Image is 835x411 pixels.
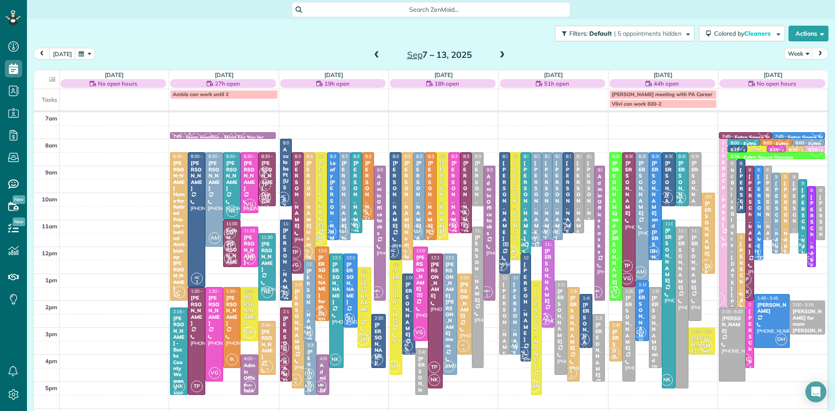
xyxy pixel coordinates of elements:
span: Filters: [569,30,588,37]
span: 9:00 - 2:00 [748,167,769,173]
span: 8:00 - 2:15 [722,140,743,146]
div: [PERSON_NAME] [463,160,469,229]
span: 11:00 - 5:15 [665,221,688,227]
span: SM [506,246,518,257]
div: [PERSON_NAME] [801,187,805,268]
span: 8:30 - 10:30 [678,154,702,159]
button: Colored byCleaners [699,26,785,41]
button: next [812,48,828,60]
span: 1:00 - 4:00 [513,275,534,281]
span: 9:15 - 11:30 [792,174,816,180]
span: 8:30 - 1:00 [502,154,523,159]
div: [PERSON_NAME] [792,180,795,262]
span: AC [194,275,200,280]
span: 8:30 - 12:30 [652,154,675,159]
div: [PERSON_NAME] for mom [PERSON_NAME] [792,308,822,340]
div: [PERSON_NAME] [818,194,822,275]
button: Actions [788,26,828,41]
span: 11:15 - 2:45 [691,228,715,234]
div: [PERSON_NAME] [294,160,301,229]
span: 2:00 - 4:30 [748,302,769,307]
span: 12:15 - 3:00 [347,255,370,261]
a: Filters: Default | 5 appointments hidden [551,26,695,41]
span: IK [224,253,236,264]
span: 8:30 - 2:00 [612,154,633,159]
span: AM [528,232,539,244]
span: 8:30 - 2:00 [173,154,194,159]
div: [PERSON_NAME] [353,160,360,229]
span: 8:30 - 12:00 [318,154,342,159]
span: 9:00 - 12:30 [757,167,781,173]
span: VG [289,259,301,271]
div: [PERSON_NAME] [748,174,751,255]
div: [PERSON_NAME] [365,160,371,229]
div: [PERSON_NAME] [261,241,274,272]
span: TP [259,179,271,191]
button: Week [784,48,813,60]
span: 11:15 - 4:30 [475,228,498,234]
small: 2 [278,291,289,300]
div: [PERSON_NAME] and [DATE][PERSON_NAME] [513,160,518,379]
span: 12:00 - 2:45 [318,248,342,254]
span: 1:30 - 4:30 [652,288,673,294]
span: AC [735,201,740,206]
button: Filters: Default | 5 appointments hidden [555,26,695,41]
span: LC [805,255,810,260]
div: Extra Space Storage [735,134,784,140]
span: TP [740,274,751,285]
div: [PERSON_NAME] [502,160,507,241]
small: 2 [731,204,742,212]
span: AM [336,226,348,237]
small: 4 [792,143,802,151]
div: [PERSON_NAME] [557,288,564,344]
span: SM [313,232,324,244]
div: [PERSON_NAME] [565,160,571,241]
div: Extra Space Storage [782,148,832,154]
span: 11:15 - 12:45 [244,228,270,234]
div: [PERSON_NAME] [678,234,686,291]
div: [PERSON_NAME] [208,160,220,191]
small: 2 [811,143,822,151]
div: Extra Space Storage [744,141,793,147]
span: 9:00 - 11:45 [766,167,790,173]
div: [PERSON_NAME] [665,227,672,284]
div: [PERSON_NAME] [810,194,813,275]
span: 12:15 - 5:15 [431,255,454,261]
div: [PERSON_NAME] [360,275,369,319]
span: IK [360,205,371,217]
div: [PERSON_NAME] - for his dad [PERSON_NAME] [341,160,348,348]
span: 9:00 - 2:00 [598,167,618,173]
div: [PERSON_NAME] [721,147,725,228]
a: [DATE] [105,71,124,78]
span: 8:30 - 11:45 [555,154,579,159]
span: AL [177,288,182,293]
span: AC [391,248,396,253]
span: [PERSON_NAME] meeting with PA Career Link Zoom 11:00 a.m. [612,91,765,97]
span: 12:15 - 4:45 [446,255,469,261]
span: 8:30 - 10:30 [691,154,715,159]
span: 1:30 - 4:30 [226,288,247,294]
span: DH [648,246,659,257]
div: Extra Space Storage [763,148,812,154]
div: [PERSON_NAME] [544,248,552,304]
span: AC [499,261,504,266]
span: 8:30 - 12:30 [307,154,330,159]
a: [DATE] [434,71,453,78]
small: 2 [191,278,202,286]
small: 2 [661,197,672,205]
div: [PERSON_NAME] [587,160,592,241]
small: 1 [591,291,602,300]
div: [PERSON_NAME] [243,295,256,326]
small: 1 [481,291,492,300]
span: 8:30 - 1:15 [638,154,659,159]
span: VS [608,286,620,298]
div: [PERSON_NAME] [405,281,412,337]
span: 1:30 - 5:00 [208,288,229,294]
div: [PERSON_NAME] [474,234,481,303]
span: AC [281,288,286,293]
span: 8:30 - 11:00 [226,154,250,159]
div: [PERSON_NAME] [534,160,539,241]
span: NK [458,206,469,218]
small: 1 [372,291,383,300]
div: [PERSON_NAME] [757,302,787,314]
